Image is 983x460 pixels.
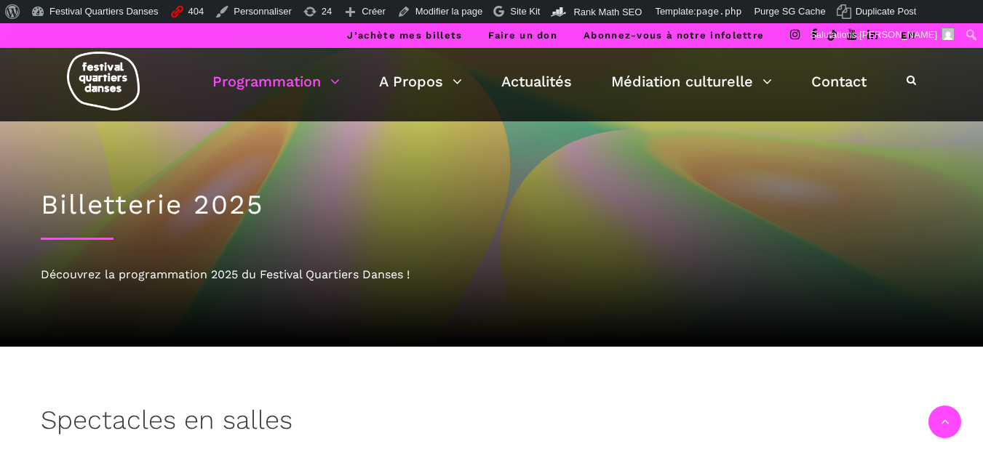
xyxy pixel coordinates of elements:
[573,7,642,17] span: Rank Math SEO
[41,189,943,221] h1: Billetterie 2025
[41,265,943,284] div: Découvrez la programmation 2025 du Festival Quartiers Danses !
[811,69,867,94] a: Contact
[510,6,540,17] span: Site Kit
[805,23,960,47] a: Salutations,
[41,405,292,441] h3: Spectacles en salles
[501,69,572,94] a: Actualités
[379,69,462,94] a: A Propos
[859,29,937,40] span: [PERSON_NAME]
[611,69,772,94] a: Médiation culturelle
[584,30,764,41] a: Abonnez-vous à notre infolettre
[212,69,340,94] a: Programmation
[696,6,742,17] span: page.php
[67,52,140,110] img: logo-fqd-med
[347,30,462,41] a: J’achète mes billets
[488,30,557,41] a: Faire un don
